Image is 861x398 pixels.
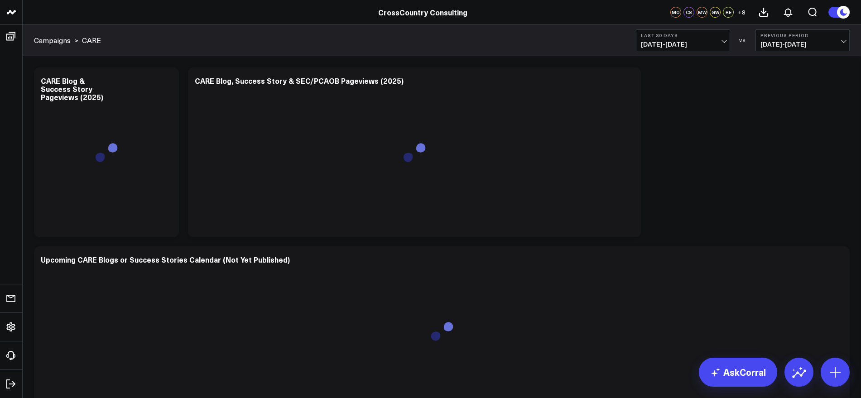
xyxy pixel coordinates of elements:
[699,358,777,387] a: AskCorral
[755,29,850,51] button: Previous Period[DATE]-[DATE]
[378,7,467,17] a: CrossCountry Consulting
[41,254,290,264] div: Upcoming CARE Blogs or Success Stories Calendar (Not Yet Published)
[34,35,71,45] a: Campaigns
[34,35,78,45] div: >
[710,7,721,18] div: GW
[760,33,845,38] b: Previous Period
[735,38,751,43] div: VS
[736,7,747,18] button: +8
[697,7,707,18] div: MW
[760,41,845,48] span: [DATE] - [DATE]
[641,41,725,48] span: [DATE] - [DATE]
[670,7,681,18] div: MO
[41,76,103,102] div: CARE Blog & Success Story Pageviews (2025)
[738,9,746,15] span: + 8
[683,7,694,18] div: CS
[195,76,404,86] div: CARE Blog, Success Story & SEC/PCAOB Pageviews (2025)
[82,35,101,45] a: CARE
[636,29,730,51] button: Last 30 Days[DATE]-[DATE]
[723,7,734,18] div: RE
[641,33,725,38] b: Last 30 Days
